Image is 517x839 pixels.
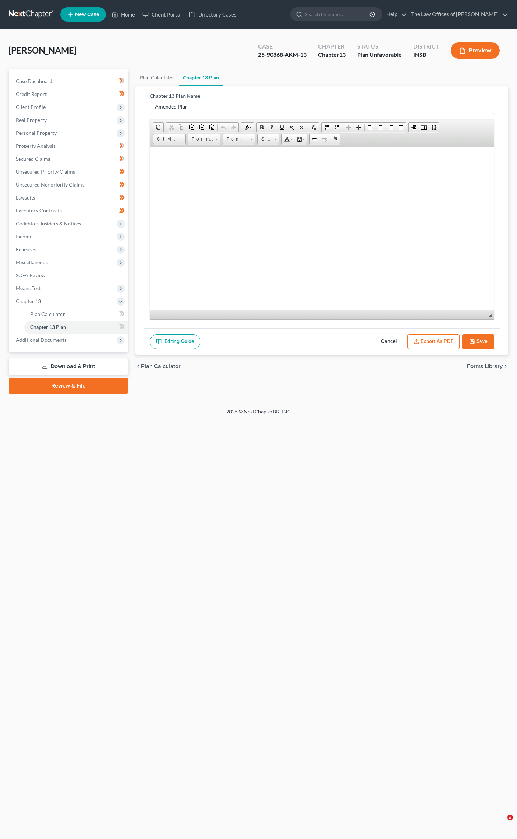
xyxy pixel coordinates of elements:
input: Enter name... [150,100,494,114]
a: Paste [186,123,196,132]
button: Save [462,334,494,349]
span: Means Test [16,285,41,291]
div: Plan Unfavorable [357,51,402,59]
a: Cut [166,123,176,132]
a: Home [108,8,139,21]
a: Insert Special Character [429,123,439,132]
span: Property Analysis [16,143,56,149]
a: Remove Format [309,123,319,132]
div: Case [258,42,307,51]
button: Export as PDF [407,334,460,349]
a: Unsecured Nonpriority Claims [10,178,128,191]
a: Chapter 13 Plan [179,69,223,86]
a: Insert Page Break for Printing [409,123,419,132]
a: Property Analysis [10,139,128,152]
button: Preview [451,42,500,59]
div: Chapter [318,51,346,59]
i: chevron_left [135,363,141,369]
a: Bold [257,123,267,132]
div: INSB [413,51,439,59]
span: Client Profile [16,104,46,110]
button: Forms Library chevron_right [467,363,508,369]
span: Chapter 13 Plan [30,324,66,330]
span: Resize [489,313,492,317]
a: Executory Contracts [10,204,128,217]
a: Background Color [294,134,307,144]
a: Spell Checker [241,123,254,132]
a: Increase Indent [354,123,364,132]
span: Case Dashboard [16,78,52,84]
span: [PERSON_NAME] [9,45,76,55]
span: Size [258,134,272,144]
span: Personal Property [16,130,57,136]
button: chevron_left Plan Calculator [135,363,181,369]
a: Decrease Indent [344,123,354,132]
a: Undo [218,123,228,132]
span: Styles [153,134,178,144]
span: Font [223,134,248,144]
a: Subscript [287,123,297,132]
a: Case Dashboard [10,75,128,88]
a: Client Portal [139,8,185,21]
a: Italic [267,123,277,132]
a: Center [376,123,386,132]
span: Additional Documents [16,337,66,343]
a: Justify [396,123,406,132]
a: Insert/Remove Bulleted List [332,123,342,132]
span: Secured Claims [16,156,50,162]
span: New Case [75,12,99,17]
a: Credit Report [10,88,128,101]
span: Expenses [16,246,36,252]
input: Search by name... [305,8,371,21]
span: Codebtors Insiders & Notices [16,220,81,226]
a: Help [383,8,407,21]
a: Link [310,134,320,144]
a: Review & File [9,378,128,394]
a: Underline [277,123,287,132]
iframe: Intercom live chat [493,815,510,832]
span: Executory Contracts [16,207,62,214]
span: SOFA Review [16,272,46,278]
span: 2 [507,815,513,820]
a: Styles [153,134,186,144]
span: 13 [339,51,346,58]
span: Format [188,134,213,144]
span: Plan Calculator [141,363,181,369]
a: Text Color [282,134,294,144]
a: Paste as plain text [196,123,206,132]
a: Directory Cases [185,8,240,21]
a: Plan Calculator [135,69,179,86]
a: Paste from Word [206,123,216,132]
span: Miscellaneous [16,259,48,265]
a: Editing Guide [150,334,200,349]
i: chevron_right [503,363,508,369]
a: Align Left [365,123,376,132]
span: Income [16,233,32,239]
span: Lawsuits [16,194,35,201]
a: Unlink [320,134,330,144]
a: Document Properties [153,123,163,132]
a: The Law Offices of [PERSON_NAME] [407,8,508,21]
span: Forms Library [467,363,503,369]
div: 2025 © NextChapterBK, INC [54,408,463,421]
a: Download & Print [9,358,128,375]
a: Chapter 13 Plan [24,321,128,334]
a: Align Right [386,123,396,132]
a: Lawsuits [10,191,128,204]
span: Unsecured Priority Claims [16,169,75,175]
div: Chapter [318,42,346,51]
a: Copy [176,123,186,132]
a: Size [257,134,279,144]
label: Chapter 13 Plan Name [150,92,200,100]
a: Secured Claims [10,152,128,165]
a: Insert/Remove Numbered List [322,123,332,132]
a: Plan Calculator [24,308,128,321]
div: Status [357,42,402,51]
iframe: Rich Text Editor, document-ckeditor [150,147,494,309]
a: Superscript [297,123,307,132]
button: Cancel [373,334,405,349]
a: Font [223,134,255,144]
a: Anchor [330,134,340,144]
div: 25-90868-AKM-13 [258,51,307,59]
a: Format [188,134,220,144]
